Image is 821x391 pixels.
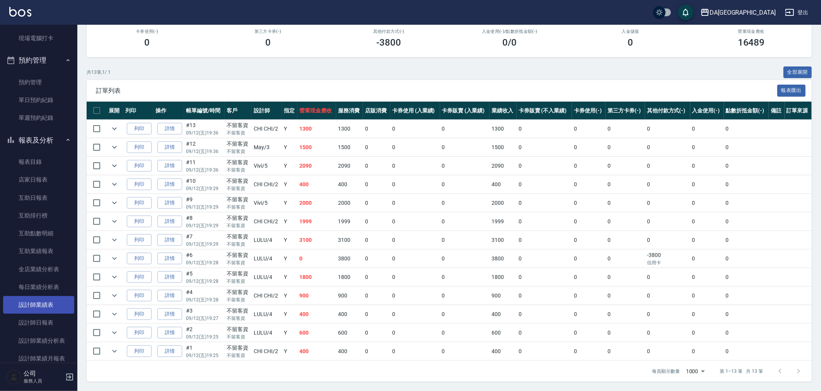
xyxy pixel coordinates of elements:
[227,158,250,167] div: 不留客資
[3,50,74,70] button: 預約管理
[690,138,724,156] td: 0
[227,251,250,259] div: 不留客資
[363,268,390,286] td: 0
[186,204,223,211] p: 09/12 (五) 19:29
[3,242,74,260] a: 互助業績報表
[606,194,645,212] td: 0
[690,212,724,231] td: 0
[572,250,606,268] td: 0
[184,212,225,231] td: #8
[440,157,490,175] td: 0
[109,197,120,209] button: expand row
[678,5,693,20] button: save
[690,102,724,120] th: 入金使用(-)
[9,7,31,17] img: Logo
[297,305,336,323] td: 400
[572,305,606,323] td: 0
[517,194,572,212] td: 0
[647,259,688,266] p: 信用卡
[490,120,517,138] td: 1300
[645,287,690,305] td: 0
[186,129,223,136] p: 09/12 (五) 19:36
[227,296,250,303] p: 不留客資
[490,102,517,120] th: 業績收入
[282,268,297,286] td: Y
[227,204,250,211] p: 不留客資
[645,250,690,268] td: -3800
[3,91,74,109] a: 單日預約紀錄
[252,157,282,175] td: Vivi /5
[572,194,606,212] td: 0
[690,287,724,305] td: 0
[572,157,606,175] td: 0
[297,194,336,212] td: 2000
[186,148,223,155] p: 09/12 (五) 19:36
[440,175,490,194] td: 0
[252,120,282,138] td: CHI CHI /2
[338,29,440,34] h2: 其他付款方式(-)
[390,157,440,175] td: 0
[390,268,440,286] td: 0
[297,102,336,120] th: 營業現金應收
[297,175,336,194] td: 400
[157,141,182,153] a: 詳情
[107,102,123,120] th: 展開
[282,231,297,249] td: Y
[24,370,63,377] h5: 公司
[186,296,223,303] p: 09/12 (五) 19:28
[336,120,363,138] td: 1300
[606,138,645,156] td: 0
[227,241,250,248] p: 不留客資
[297,212,336,231] td: 1999
[724,231,769,249] td: 0
[363,102,390,120] th: 店販消費
[440,120,490,138] td: 0
[157,253,182,265] a: 詳情
[87,69,111,76] p: 共 13 筆, 1 / 1
[109,234,120,246] button: expand row
[282,138,297,156] td: Y
[517,175,572,194] td: 0
[3,29,74,47] a: 現場電腦打卡
[777,87,806,94] a: 報表匯出
[127,160,152,172] button: 列印
[184,305,225,323] td: #3
[724,287,769,305] td: 0
[184,250,225,268] td: #6
[184,157,225,175] td: #11
[363,138,390,156] td: 0
[109,271,120,283] button: expand row
[517,305,572,323] td: 0
[490,212,517,231] td: 1999
[606,212,645,231] td: 0
[252,287,282,305] td: CHI CHI /2
[440,212,490,231] td: 0
[628,37,633,48] h3: 0
[490,157,517,175] td: 2090
[3,278,74,296] a: 每日業績分析表
[252,212,282,231] td: CHI CHI /2
[363,120,390,138] td: 0
[157,234,182,246] a: 詳情
[390,175,440,194] td: 0
[579,29,682,34] h2: 入金儲值
[572,175,606,194] td: 0
[227,214,250,222] div: 不留客資
[282,250,297,268] td: Y
[502,37,517,48] h3: 0 /0
[3,296,74,314] a: 設計師業績表
[376,37,401,48] h3: -3800
[645,231,690,249] td: 0
[690,268,724,286] td: 0
[724,120,769,138] td: 0
[777,85,806,97] button: 報表匯出
[297,138,336,156] td: 1500
[252,250,282,268] td: LULU /4
[144,37,150,48] h3: 0
[645,268,690,286] td: 0
[572,287,606,305] td: 0
[606,102,645,120] th: 第三方卡券(-)
[109,308,120,320] button: expand row
[184,287,225,305] td: #4
[297,231,336,249] td: 3100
